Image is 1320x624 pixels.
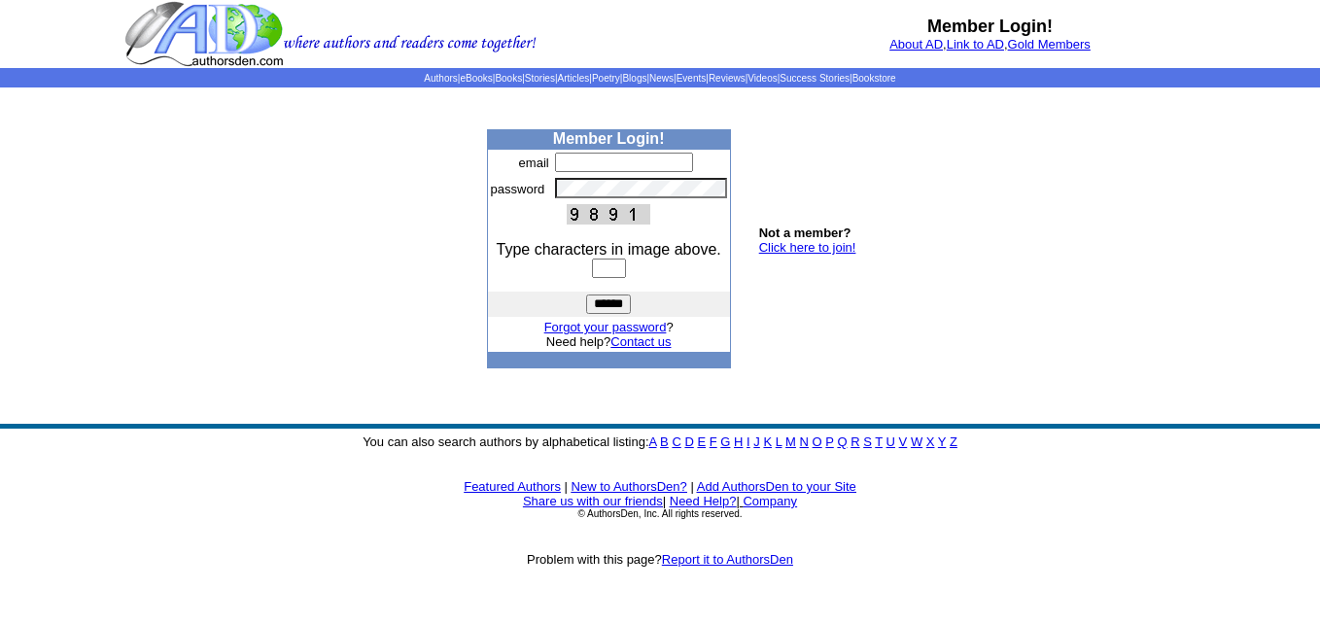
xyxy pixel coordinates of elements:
[464,479,561,494] a: Featured Authors
[460,73,492,84] a: eBooks
[889,37,1091,52] font: , ,
[660,434,669,449] a: B
[720,434,730,449] a: G
[899,434,908,449] a: V
[697,434,706,449] a: E
[577,508,742,519] font: © AuthorsDen, Inc. All rights reserved.
[553,130,665,147] b: Member Login!
[690,479,693,494] font: |
[889,37,943,52] a: About AD
[747,434,750,449] a: I
[926,434,935,449] a: X
[497,241,721,258] font: Type characters in image above.
[684,434,693,449] a: D
[558,73,590,84] a: Articles
[592,73,620,84] a: Poetry
[424,73,895,84] span: | | | | | | | | | | | |
[734,434,743,449] a: H
[863,434,872,449] a: S
[649,73,674,84] a: News
[697,479,856,494] a: Add AuthorsDen to your Site
[677,73,707,84] a: Events
[747,73,777,84] a: Videos
[851,434,859,449] a: R
[649,434,657,449] a: A
[363,434,957,449] font: You can also search authors by alphabetical listing:
[825,434,833,449] a: P
[525,73,555,84] a: Stories
[759,240,856,255] a: Click here to join!
[759,225,851,240] b: Not a member?
[523,494,663,508] a: Share us with our friends
[710,434,717,449] a: F
[875,434,883,449] a: T
[572,479,687,494] a: New to AuthorsDen?
[662,552,793,567] a: Report it to AuthorsDen
[837,434,847,449] a: Q
[610,334,671,349] a: Contact us
[519,156,549,170] font: email
[753,434,760,449] a: J
[911,434,922,449] a: W
[743,494,797,508] a: Company
[565,479,568,494] font: |
[424,73,457,84] a: Authors
[886,434,895,449] a: U
[672,434,680,449] a: C
[1008,37,1091,52] a: Gold Members
[546,334,672,349] font: Need help?
[776,434,782,449] a: L
[663,494,666,508] font: |
[567,204,650,225] img: This Is CAPTCHA Image
[927,17,1053,36] b: Member Login!
[495,73,522,84] a: Books
[800,434,809,449] a: N
[780,73,850,84] a: Success Stories
[544,320,667,334] a: Forgot your password
[950,434,957,449] a: Z
[938,434,946,449] a: Y
[491,182,545,196] font: password
[852,73,896,84] a: Bookstore
[763,434,772,449] a: K
[736,494,797,508] font: |
[947,37,1004,52] a: Link to AD
[785,434,796,449] a: M
[670,494,737,508] a: Need Help?
[622,73,646,84] a: Blogs
[709,73,746,84] a: Reviews
[813,434,822,449] a: O
[527,552,793,567] font: Problem with this page?
[544,320,674,334] font: ?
